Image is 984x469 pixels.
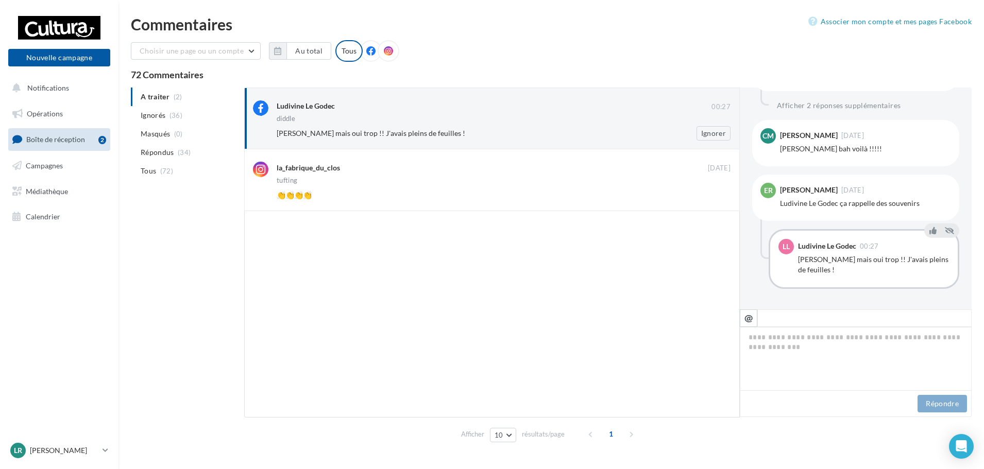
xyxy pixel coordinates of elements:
a: Boîte de réception2 [6,128,112,150]
button: Afficher 2 réponses supplémentaires [773,99,905,112]
div: Ludivine Le Godec [798,242,856,250]
div: [PERSON_NAME] [780,132,838,139]
div: tufting [277,177,297,184]
span: Opérations [27,109,63,118]
span: Notifications [27,83,69,92]
span: Tous [141,166,156,176]
p: [PERSON_NAME] [30,445,98,456]
span: Cm [762,131,774,141]
a: Associer mon compte et mes pages Facebook [808,15,972,28]
span: [DATE] [841,132,864,139]
span: LR [14,445,22,456]
div: Ludivine Le Godec [277,101,335,111]
span: [DATE] [841,187,864,194]
div: la_fabrique_du_clos [277,163,340,173]
span: (0) [174,130,183,138]
span: Choisir une page ou un compte [140,46,244,55]
span: (36) [169,111,182,119]
span: Médiathèque [26,186,68,195]
button: 10 [490,428,516,442]
span: 00:27 [711,102,731,112]
span: Boîte de réception [26,135,85,144]
a: LR [PERSON_NAME] [8,441,110,460]
div: 72 Commentaires [131,70,972,79]
a: Campagnes [6,155,112,177]
button: Ignorer [697,126,731,141]
span: Masqués [141,129,170,139]
span: Répondus [141,147,174,158]
div: Open Intercom Messenger [949,434,974,459]
button: Choisir une page ou un compte [131,42,261,60]
button: Notifications [6,77,108,99]
div: [PERSON_NAME] mais oui trop !! J'avais pleins de feuilles ! [798,254,949,275]
div: Commentaires [131,16,972,32]
div: [PERSON_NAME] [780,186,838,194]
button: Au total [286,42,331,60]
button: Répondre [918,395,967,412]
span: 10 [495,431,503,439]
span: (34) [178,148,191,157]
button: Nouvelle campagne [8,49,110,66]
span: (72) [160,167,173,175]
div: Tous [335,40,363,62]
a: Calendrier [6,206,112,228]
a: Médiathèque [6,181,112,202]
div: [PERSON_NAME] bah voilà !!!!! [780,144,951,154]
span: LL [783,241,790,252]
div: 2 [98,136,106,144]
button: @ [740,309,757,327]
a: Opérations [6,103,112,125]
span: Ignorés [141,110,165,120]
span: Calendrier [26,212,60,221]
button: Au total [269,42,331,60]
span: [PERSON_NAME] mais oui trop !! J'avais pleins de feuilles ! [277,129,465,137]
div: diddle [277,115,295,122]
div: Ludivine Le Godec ça rappelle des souvenirs [780,198,951,209]
span: 1 [603,426,619,442]
span: 👏👏👏👏 [277,190,312,199]
span: Afficher [461,429,484,439]
span: 00:27 [860,243,879,250]
i: @ [744,313,753,322]
span: ER [764,185,773,196]
span: [DATE] [708,164,731,173]
span: Campagnes [26,161,63,170]
span: résultats/page [522,429,565,439]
